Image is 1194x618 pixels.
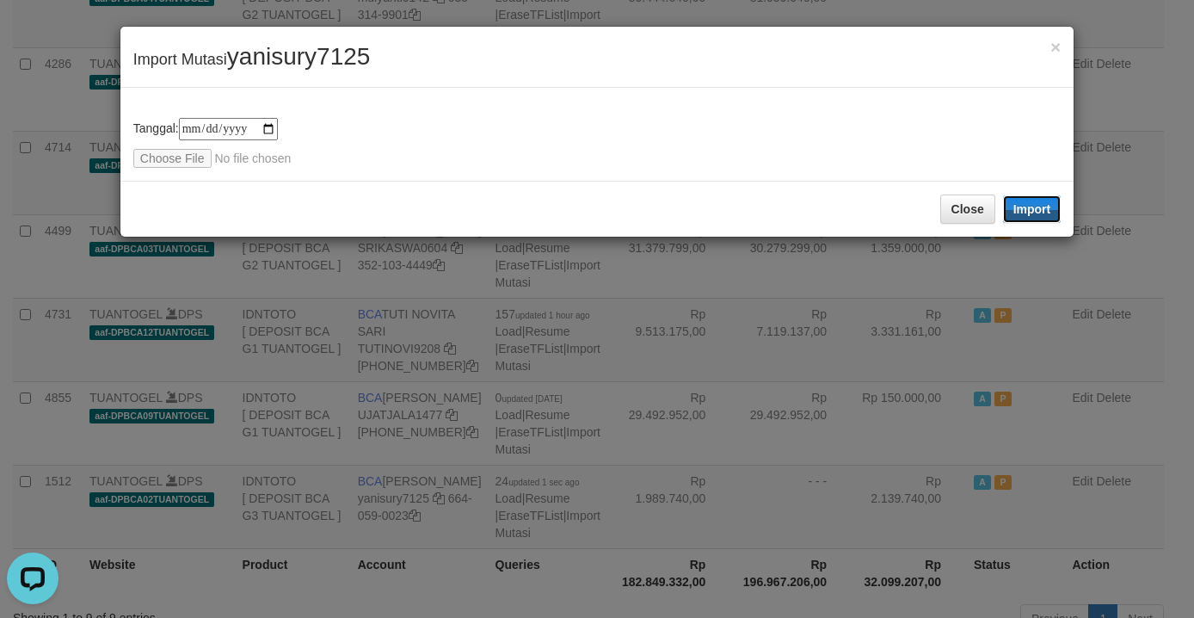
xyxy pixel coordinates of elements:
[133,51,371,68] span: Import Mutasi
[227,43,371,70] span: yanisury7125
[1050,38,1061,56] button: Close
[7,7,58,59] button: Open LiveChat chat widget
[133,118,1061,168] div: Tanggal:
[1050,37,1061,57] span: ×
[940,195,995,224] button: Close
[1003,195,1062,223] button: Import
